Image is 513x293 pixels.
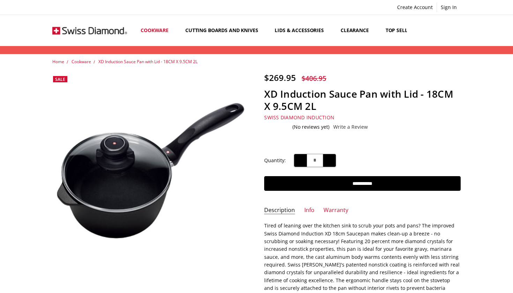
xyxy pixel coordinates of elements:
[52,98,249,243] img: XD Induction Sauce Pan with Lid - 18CM X 9.5CM 2L
[264,206,295,215] a: Description
[335,15,380,46] a: Clearance
[292,124,329,130] span: (No reviews yet)
[264,157,286,164] label: Quantity:
[135,15,179,46] a: Cookware
[324,206,348,215] a: Warranty
[264,114,334,121] a: Swiss Diamond Induction
[264,72,296,83] span: $269.95
[52,73,249,269] a: XD Induction Sauce Pan with Lid - 18CM X 9.5CM 2L
[380,15,422,46] a: Top Sellers
[179,15,269,46] a: Cutting boards and knives
[437,2,461,12] a: Sign In
[98,59,198,65] a: XD Induction Sauce Pan with Lid - 18CM X 9.5CM 2L
[304,206,314,215] a: Info
[333,124,368,130] a: Write a Review
[302,74,326,83] span: $406.95
[269,15,334,46] a: Lids & Accessories
[52,16,127,45] img: Free Shipping On Every Order
[393,2,437,12] a: Create Account
[264,88,461,112] h1: XD Induction Sauce Pan with Lid - 18CM X 9.5CM 2L
[55,76,65,82] span: Sale
[72,59,91,65] a: Cookware
[52,59,64,65] a: Home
